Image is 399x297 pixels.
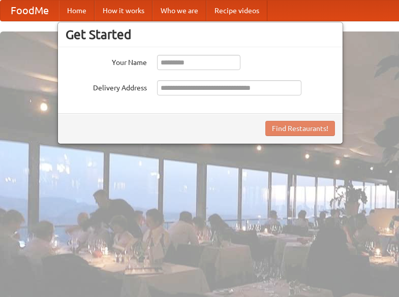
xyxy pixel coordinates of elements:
[59,1,95,21] a: Home
[66,80,147,93] label: Delivery Address
[206,1,267,21] a: Recipe videos
[66,55,147,68] label: Your Name
[265,121,335,136] button: Find Restaurants!
[152,1,206,21] a: Who we are
[1,1,59,21] a: FoodMe
[66,27,335,42] h3: Get Started
[95,1,152,21] a: How it works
